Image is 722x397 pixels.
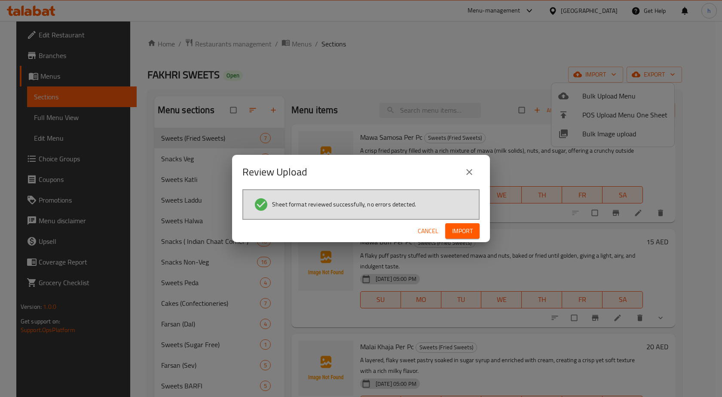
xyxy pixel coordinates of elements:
span: Cancel [418,226,438,237]
button: close [459,162,480,182]
button: Cancel [414,223,442,239]
span: Sheet format reviewed successfully, no errors detected. [272,200,416,209]
h2: Review Upload [242,165,307,179]
button: Import [445,223,480,239]
span: Import [452,226,473,237]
